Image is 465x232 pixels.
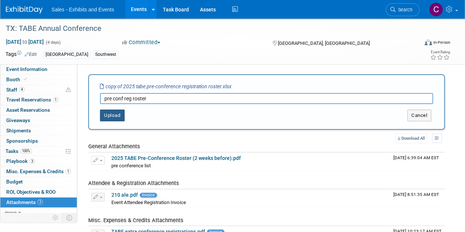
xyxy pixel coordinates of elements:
a: Giveaways [0,115,77,125]
div: In-Person [433,40,450,45]
input: Enter description [100,93,433,104]
td: Upload Timestamp [390,189,445,208]
div: TX: TABE Annual Conference [3,22,412,35]
span: Asset Reservations [6,107,50,113]
a: Playbook3 [0,156,77,166]
span: Potential Scheduling Conflict -- at least one attendee is tagged in another overlapping event. [66,87,71,93]
span: 100% [20,148,32,154]
span: Misc. Expenses & Credits [6,168,71,174]
span: 3 [29,158,35,164]
span: General Attachments [88,143,140,150]
a: Download All [395,133,427,143]
span: 1 [65,169,71,174]
a: Travel Reservations1 [0,95,77,105]
i: copy of 2025 tabe pre-conference registration roster.xlsx [100,83,232,89]
i: Booth reservation complete [24,77,27,81]
span: (4 days) [45,40,61,45]
span: Misc. Expenses & Credits Attachments [88,217,183,224]
a: ROI, Objectives & ROO [0,187,77,197]
span: 1 [53,97,58,103]
a: 210 ale.pdf [111,192,138,198]
span: Event Attendee Registration Invoice [111,200,186,205]
a: Event Information [0,64,77,74]
span: Sales - Exhibits and Events [51,7,114,13]
img: ExhibitDay [6,6,43,14]
div: Event Rating [430,50,450,54]
span: to [21,39,28,45]
td: Toggle Event Tabs [62,213,77,222]
span: Event Information [6,66,47,72]
a: more [0,208,77,218]
button: Committed [119,39,163,46]
a: Asset Reservations [0,105,77,115]
span: Attendee & Registration Attachments [88,180,179,186]
span: Upload Timestamp [393,155,439,160]
span: Booth [6,76,29,82]
span: Shipments [6,128,31,133]
div: Southwest [93,51,118,58]
a: Staff4 [0,85,77,95]
span: 4 [19,87,25,92]
span: 3 [37,199,43,205]
span: Travel Reservations [6,97,58,103]
img: Christine Lurz [429,3,443,17]
a: Sponsorships [0,136,77,146]
div: [GEOGRAPHIC_DATA] [43,51,90,58]
span: Playbook [6,158,35,164]
span: Budget [6,179,23,185]
span: Giveaways [6,117,30,123]
td: Tags [6,50,37,59]
img: Format-Inperson.png [425,39,432,45]
a: Shipments [0,126,77,136]
span: [DATE] [DATE] [6,39,44,45]
a: Edit [25,52,37,57]
button: Upload [100,110,125,121]
a: Misc. Expenses & Credits1 [0,167,77,176]
a: 2025 TABE Pre-Conference Roster (2 weeks before).pdf [111,155,241,161]
a: Booth [0,75,77,85]
div: Event Format [385,38,450,49]
td: Upload Timestamp [390,153,445,171]
span: Sponsorships [6,138,38,144]
span: Attachments [6,199,43,205]
a: Tasks100% [0,146,77,156]
span: Upload Timestamp [393,192,439,197]
span: [GEOGRAPHIC_DATA], [GEOGRAPHIC_DATA] [278,40,369,46]
span: Invoice [140,193,157,197]
a: Attachments3 [0,197,77,207]
td: Personalize Event Tab Strip [49,213,62,222]
span: pre conference list [111,163,151,168]
a: Search [386,3,419,16]
button: Cancel [407,110,431,121]
span: Search [396,7,412,13]
span: Staff [6,87,25,93]
span: Tasks [6,148,32,154]
span: more [5,210,17,215]
span: ROI, Objectives & ROO [6,189,56,195]
a: Budget [0,177,77,187]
